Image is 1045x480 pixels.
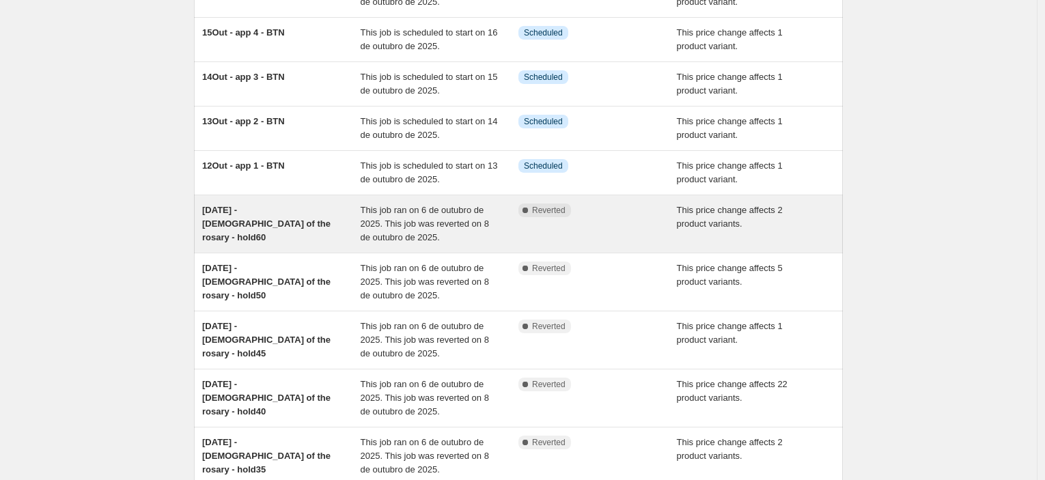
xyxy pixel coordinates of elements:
span: Reverted [532,321,566,332]
span: This job is scheduled to start on 15 de outubro de 2025. [361,72,498,96]
span: This job ran on 6 de outubro de 2025. This job was reverted on 8 de outubro de 2025. [361,379,489,417]
span: 12Out - app 1 - BTN [202,160,285,171]
span: 14Out - app 3 - BTN [202,72,285,82]
span: Scheduled [524,160,563,171]
span: Reverted [532,379,566,390]
span: 13Out - app 2 - BTN [202,116,285,126]
span: Reverted [532,263,566,274]
span: This job is scheduled to start on 14 de outubro de 2025. [361,116,498,140]
span: Reverted [532,437,566,448]
span: This price change affects 1 product variant. [677,321,783,345]
span: This price change affects 1 product variant. [677,160,783,184]
span: This job ran on 6 de outubro de 2025. This job was reverted on 8 de outubro de 2025. [361,263,489,300]
span: [DATE] - [DEMOGRAPHIC_DATA] of the rosary - hold50 [202,263,331,300]
span: This job ran on 6 de outubro de 2025. This job was reverted on 8 de outubro de 2025. [361,437,489,475]
span: 15Out - app 4 - BTN [202,27,285,38]
span: [DATE] - [DEMOGRAPHIC_DATA] of the rosary - hold45 [202,321,331,358]
span: This price change affects 2 product variants. [677,437,783,461]
span: This price change affects 1 product variant. [677,72,783,96]
span: This price change affects 2 product variants. [677,205,783,229]
span: This price change affects 22 product variants. [677,379,788,403]
span: Scheduled [524,27,563,38]
span: This job ran on 6 de outubro de 2025. This job was reverted on 8 de outubro de 2025. [361,321,489,358]
span: This job is scheduled to start on 13 de outubro de 2025. [361,160,498,184]
span: [DATE] - [DEMOGRAPHIC_DATA] of the rosary - hold35 [202,437,331,475]
span: Scheduled [524,72,563,83]
span: [DATE] - [DEMOGRAPHIC_DATA] of the rosary - hold40 [202,379,331,417]
span: This price change affects 1 product variant. [677,27,783,51]
span: This job is scheduled to start on 16 de outubro de 2025. [361,27,498,51]
span: This job ran on 6 de outubro de 2025. This job was reverted on 8 de outubro de 2025. [361,205,489,242]
span: [DATE] - [DEMOGRAPHIC_DATA] of the rosary - hold60 [202,205,331,242]
span: Reverted [532,205,566,216]
span: This price change affects 1 product variant. [677,116,783,140]
span: This price change affects 5 product variants. [677,263,783,287]
span: Scheduled [524,116,563,127]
